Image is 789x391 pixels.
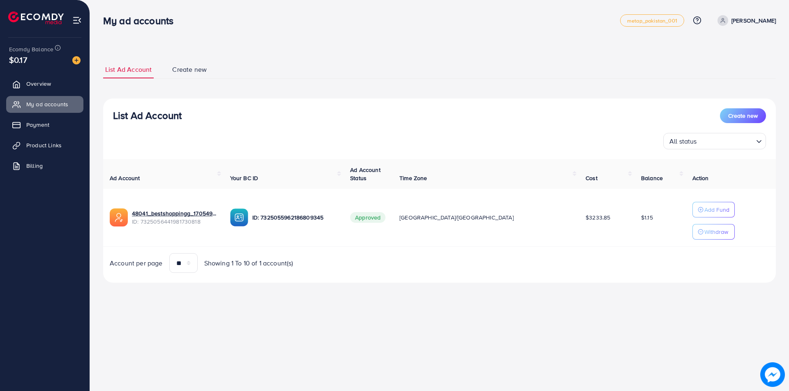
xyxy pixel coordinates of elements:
[663,133,766,149] div: Search for option
[641,174,663,182] span: Balance
[728,112,758,120] span: Create new
[620,14,684,27] a: metap_pakistan_001
[692,202,735,217] button: Add Fund
[627,18,677,23] span: metap_pakistan_001
[6,158,83,174] a: Billing
[110,174,140,182] span: Ad Account
[704,227,728,237] p: Withdraw
[110,208,128,226] img: ic-ads-acc.e4c84228.svg
[132,209,217,217] a: 48041_bestshoppingg_1705497623891
[204,258,293,268] span: Showing 1 To 10 of 1 account(s)
[103,15,180,27] h3: My ad accounts
[113,110,182,121] h3: List Ad Account
[9,45,53,53] span: Ecomdy Balance
[761,363,785,387] img: image
[26,162,43,170] span: Billing
[230,174,258,182] span: Your BC ID
[6,137,83,153] a: Product Links
[26,100,68,108] span: My ad accounts
[668,135,699,147] span: All status
[350,166,381,182] span: Ad Account Status
[399,213,514,222] span: [GEOGRAPHIC_DATA]/[GEOGRAPHIC_DATA]
[105,65,152,74] span: List Ad Account
[72,56,81,64] img: image
[26,80,51,88] span: Overview
[399,174,427,182] span: Time Zone
[720,108,766,123] button: Create new
[641,213,653,222] span: $1.15
[699,134,753,147] input: Search for option
[72,16,82,25] img: menu
[252,213,337,222] p: ID: 7325055962186809345
[714,15,776,26] a: [PERSON_NAME]
[8,11,64,24] img: logo
[692,174,709,182] span: Action
[172,65,207,74] span: Create new
[704,205,729,215] p: Add Fund
[132,209,217,226] div: <span class='underline'>48041_bestshoppingg_1705497623891</span></br>7325056441981730818
[9,54,27,66] span: $0.17
[586,174,598,182] span: Cost
[731,16,776,25] p: [PERSON_NAME]
[230,208,248,226] img: ic-ba-acc.ded83a64.svg
[110,258,163,268] span: Account per page
[6,117,83,133] a: Payment
[6,75,83,92] a: Overview
[692,224,735,240] button: Withdraw
[26,141,62,149] span: Product Links
[586,213,610,222] span: $3233.85
[26,121,49,129] span: Payment
[6,96,83,112] a: My ad accounts
[132,217,217,226] span: ID: 7325056441981730818
[350,212,385,223] span: Approved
